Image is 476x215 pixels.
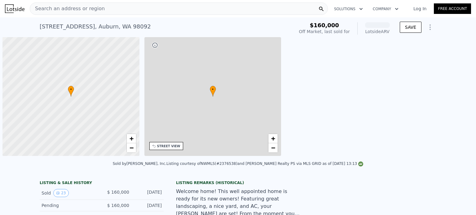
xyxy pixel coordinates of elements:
[129,135,133,142] span: +
[271,135,275,142] span: +
[40,22,151,31] div: [STREET_ADDRESS] , Auburn , WA 98092
[5,4,24,13] img: Lotside
[107,203,129,208] span: $ 160,000
[329,3,368,15] button: Solutions
[40,180,164,187] div: LISTING & SALE HISTORY
[113,161,166,166] div: Sold by [PERSON_NAME], Inc .
[42,202,97,209] div: Pending
[176,180,300,185] div: Listing Remarks (Historical)
[406,6,434,12] a: Log In
[30,5,105,12] span: Search an address or region
[268,134,278,143] a: Zoom in
[107,190,129,195] span: $ 160,000
[434,3,471,14] a: Free Account
[365,28,390,35] div: Lotside ARV
[400,22,421,33] button: SAVE
[210,87,216,92] span: •
[127,143,136,153] a: Zoom out
[134,189,162,197] div: [DATE]
[358,161,363,166] img: NWMLS Logo
[134,202,162,209] div: [DATE]
[310,22,339,28] span: $160,000
[53,189,68,197] button: View historical data
[210,86,216,97] div: •
[166,161,363,166] div: Listing courtesy of NWMLS (#2376538) and [PERSON_NAME] Realty PS via MLS GRID as of [DATE] 13:13
[368,3,403,15] button: Company
[129,144,133,152] span: −
[271,144,275,152] span: −
[42,189,97,197] div: Sold
[68,86,74,97] div: •
[424,21,436,33] button: Show Options
[268,143,278,153] a: Zoom out
[299,28,350,35] div: Off Market, last sold for
[68,87,74,92] span: •
[157,144,180,148] div: STREET VIEW
[127,134,136,143] a: Zoom in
